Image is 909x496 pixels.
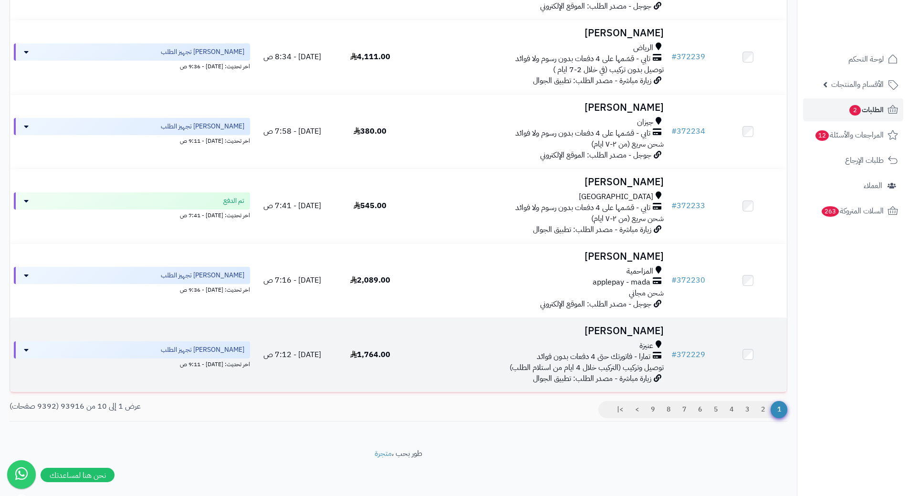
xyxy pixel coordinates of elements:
span: [PERSON_NAME] تجهيز الطلب [161,271,244,280]
span: # [671,51,677,63]
span: زيارة مباشرة - مصدر الطلب: تطبيق الجوال [533,373,651,384]
span: [DATE] - 7:16 ص [263,274,321,286]
a: طلبات الإرجاع [803,149,903,172]
h3: [PERSON_NAME] [413,251,664,262]
span: # [671,200,677,211]
a: 6 [692,401,708,418]
a: 7 [676,401,692,418]
a: #372234 [671,126,705,137]
span: السلات المتروكة [821,204,884,218]
span: # [671,274,677,286]
span: [DATE] - 8:34 ص [263,51,321,63]
a: لوحة التحكم [803,48,903,71]
img: logo-2.png [844,22,900,42]
span: [DATE] - 7:41 ص [263,200,321,211]
span: لوحة التحكم [848,53,884,66]
a: المراجعات والأسئلة12 [803,124,903,147]
a: > [629,401,645,418]
a: 5 [708,401,724,418]
span: 4,111.00 [350,51,390,63]
span: تابي - قسّمها على 4 دفعات بدون رسوم ولا فوائد [515,202,650,213]
span: الطلبات [848,103,884,116]
a: 2 [755,401,771,418]
span: طلبات الإرجاع [845,154,884,167]
a: #372233 [671,200,705,211]
span: شحن مجاني [629,287,664,299]
span: [GEOGRAPHIC_DATA] [579,191,653,202]
span: [PERSON_NAME] تجهيز الطلب [161,122,244,131]
h3: [PERSON_NAME] [413,177,664,188]
div: اخر تحديث: [DATE] - 9:36 ص [14,61,250,71]
span: جوجل - مصدر الطلب: الموقع الإلكتروني [540,149,651,161]
span: 263 [822,206,839,217]
span: عنيزة [639,340,653,351]
span: [DATE] - 7:58 ص [263,126,321,137]
div: اخر تحديث: [DATE] - 9:11 ص [14,359,250,369]
div: عرض 1 إلى 10 من 93916 (9392 صفحات) [2,401,398,412]
a: #372230 [671,274,705,286]
a: 9 [645,401,661,418]
span: 380.00 [354,126,387,137]
a: متجرة [375,448,392,459]
a: العملاء [803,174,903,197]
div: اخر تحديث: [DATE] - 9:36 ص [14,284,250,294]
span: توصيل بدون تركيب (في خلال 2-7 ايام ) [553,64,664,75]
span: 545.00 [354,200,387,211]
span: المزاحمية [627,266,653,277]
span: الأقسام والمنتجات [831,78,884,91]
span: تابي - قسّمها على 4 دفعات بدون رسوم ولا فوائد [515,128,650,139]
span: شحن سريع (من ٢-٧ ايام) [591,138,664,150]
span: [PERSON_NAME] تجهيز الطلب [161,47,244,57]
span: المراجعات والأسئلة [815,128,884,142]
span: جوجل - مصدر الطلب: الموقع الإلكتروني [540,0,651,12]
a: 4 [723,401,740,418]
span: 2,089.00 [350,274,390,286]
span: تم الدفع [223,196,244,206]
span: # [671,126,677,137]
span: 1,764.00 [350,349,390,360]
span: تابي - قسّمها على 4 دفعات بدون رسوم ولا فوائد [515,53,650,64]
span: زيارة مباشرة - مصدر الطلب: تطبيق الجوال [533,224,651,235]
span: جيزان [637,117,653,128]
span: توصيل وتركيب (التركيب خلال 4 ايام من استلام الطلب) [510,362,664,373]
span: جوجل - مصدر الطلب: الموقع الإلكتروني [540,298,651,310]
a: >| [611,401,629,418]
span: # [671,349,677,360]
span: [PERSON_NAME] تجهيز الطلب [161,345,244,355]
a: الطلبات2 [803,98,903,121]
span: تمارا - فاتورتك حتى 4 دفعات بدون فوائد [537,351,650,362]
a: السلات المتروكة263 [803,200,903,222]
h3: [PERSON_NAME] [413,28,664,39]
a: 3 [739,401,755,418]
span: 1 [771,401,787,418]
span: شحن سريع (من ٢-٧ ايام) [591,213,664,224]
h3: [PERSON_NAME] [413,326,664,337]
div: اخر تحديث: [DATE] - 7:41 ص [14,210,250,220]
span: [DATE] - 7:12 ص [263,349,321,360]
a: #372229 [671,349,705,360]
h3: [PERSON_NAME] [413,102,664,113]
span: 2 [849,105,861,116]
span: زيارة مباشرة - مصدر الطلب: تطبيق الجوال [533,75,651,86]
a: #372239 [671,51,705,63]
span: الرياض [633,42,653,53]
span: العملاء [864,179,882,192]
div: اخر تحديث: [DATE] - 9:11 ص [14,135,250,145]
span: 12 [815,130,829,141]
a: 8 [660,401,677,418]
span: applepay - mada [593,277,650,288]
